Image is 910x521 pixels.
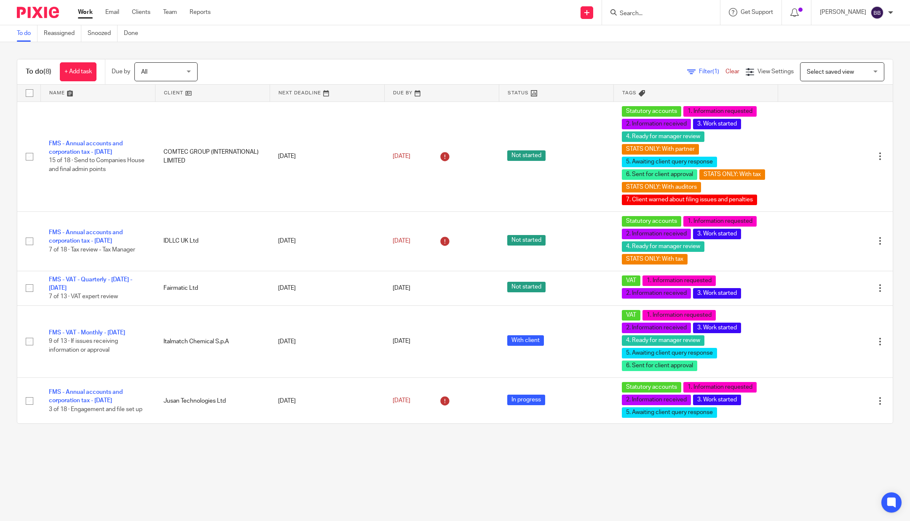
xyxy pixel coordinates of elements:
span: [DATE] [393,238,410,244]
td: Jusan Technologies Ltd [155,377,270,424]
span: Not started [507,282,546,292]
a: Clear [725,69,739,75]
span: 3. Work started [693,323,741,333]
span: All [141,69,147,75]
span: VAT [622,275,640,286]
span: 3. Work started [693,119,741,129]
span: 2. Information received [622,119,691,129]
span: Tags [622,91,637,95]
span: With client [507,335,544,346]
td: [DATE] [270,305,384,377]
a: FMS - Annual accounts and corporation tax - [DATE] [49,230,123,244]
span: 1. Information requested [642,275,716,286]
span: In progress [507,395,545,405]
span: 7. Client warned about filing issues and penalties [622,195,757,205]
span: 5. Awaiting client query response [622,407,717,418]
span: VAT [622,310,640,321]
span: 4. Ready for manager review [622,241,704,252]
h1: To do [26,67,51,76]
span: Select saved view [807,69,854,75]
span: 2. Information received [622,323,691,333]
span: 3 of 18 · Engagement and file set up [49,406,142,412]
span: 6. Sent for client approval [622,361,697,371]
span: 4. Ready for manager review [622,131,704,142]
td: COMTEC GROUP (INTERNATIONAL) LIMITED [155,102,270,211]
td: Italmatch Chemical S.p.A [155,305,270,377]
span: Statutory accounts [622,216,681,227]
span: STATS ONLY: With auditors [622,182,701,192]
td: Fairmatic Ltd [155,271,270,305]
span: Get Support [741,9,773,15]
a: Work [78,8,93,16]
span: Statutory accounts [622,106,681,117]
span: 1. Information requested [642,310,716,321]
span: [DATE] [393,285,410,291]
span: STATS ONLY: With tax [699,169,765,180]
span: 1. Information requested [683,216,757,227]
span: 4. Ready for manager review [622,335,704,346]
a: To do [17,25,37,42]
span: Not started [507,150,546,161]
span: Not started [507,235,546,246]
span: 2. Information received [622,395,691,405]
a: FMS - VAT - Quarterly - [DATE] - [DATE] [49,277,132,291]
span: View Settings [757,69,794,75]
span: 3. Work started [693,288,741,299]
span: [DATE] [393,398,410,404]
td: [DATE] [270,211,384,271]
a: FMS - VAT - Monthly - [DATE] [49,330,125,336]
span: 6. Sent for client approval [622,169,697,180]
td: IDLLC UK Ltd [155,211,270,271]
span: 7 of 18 · Tax review - Tax Manager [49,247,135,253]
a: Email [105,8,119,16]
a: Done [124,25,145,42]
span: (8) [43,68,51,75]
td: [DATE] [270,102,384,211]
a: FMS - Annual accounts and corporation tax - [DATE] [49,389,123,403]
span: 2. Information received [622,229,691,239]
span: (1) [712,69,719,75]
a: Team [163,8,177,16]
span: 1. Information requested [683,382,757,393]
span: STATS ONLY: With tax [622,254,688,265]
span: [DATE] [393,339,410,345]
a: Reports [190,8,211,16]
td: [DATE] [270,377,384,424]
img: Pixie [17,7,59,18]
span: 3. Work started [693,229,741,239]
span: 5. Awaiting client query response [622,348,717,358]
span: 15 of 18 · Send to Companies House and final admin points [49,158,145,173]
span: 9 of 13 · If issues receiving information or approval [49,339,118,353]
span: Filter [699,69,725,75]
span: 1. Information requested [683,106,757,117]
span: Statutory accounts [622,382,681,393]
span: 2. Information received [622,288,691,299]
a: Snoozed [88,25,118,42]
a: + Add task [60,62,96,81]
input: Search [619,10,695,18]
span: [DATE] [393,153,410,159]
a: Clients [132,8,150,16]
span: 5. Awaiting client query response [622,157,717,167]
img: svg%3E [870,6,884,19]
a: Reassigned [44,25,81,42]
td: [DATE] [270,271,384,305]
p: [PERSON_NAME] [820,8,866,16]
span: 3. Work started [693,395,741,405]
span: STATS ONLY: With partner [622,144,699,155]
a: FMS - Annual accounts and corporation tax - [DATE] [49,141,123,155]
span: 7 of 13 · VAT expert review [49,294,118,299]
p: Due by [112,67,130,76]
